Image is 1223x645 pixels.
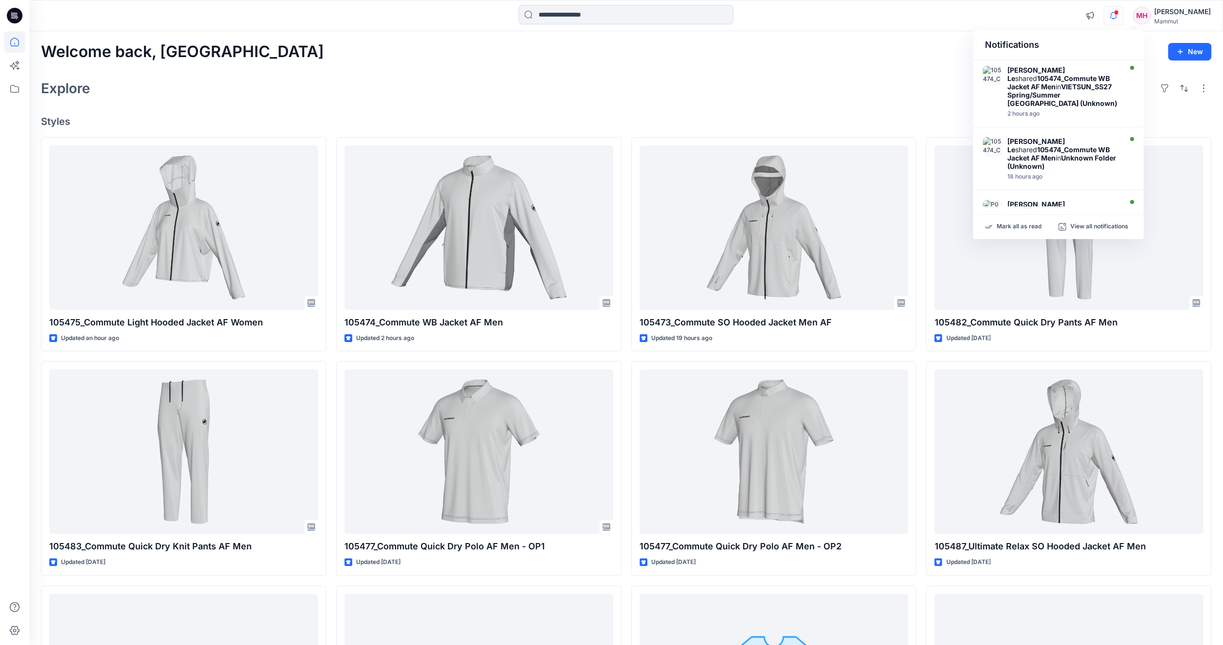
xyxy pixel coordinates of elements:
p: 105473_Commute SO Hooded Jacket Men AF [640,316,908,329]
div: Thursday, August 14, 2025 04:08 [1007,110,1119,117]
div: Notifications [973,30,1143,60]
p: 105477_Commute Quick Dry Polo AF Men - OP2 [640,540,908,553]
strong: [PERSON_NAME] Le [1007,137,1064,154]
p: Updated [DATE] [651,557,696,567]
strong: Unknown Folder (Unknown) [1007,154,1116,170]
strong: [PERSON_NAME] Le [1007,200,1064,217]
div: shared in [1007,66,1119,107]
h2: Explore [41,81,90,96]
strong: 105474_Commute WB Jacket AF Men [1007,74,1109,91]
a: 105483_Commute Quick Dry Knit Pants AF Men [49,369,318,534]
button: New [1168,43,1211,60]
div: shared in [1007,200,1119,233]
img: P0 [982,200,1002,220]
a: 105477_Commute Quick Dry Polo AF Men - OP1 [344,369,613,534]
h2: Welcome back, [GEOGRAPHIC_DATA] [41,43,324,61]
div: MH [1133,7,1150,24]
p: 105474_Commute WB Jacket AF Men [344,316,613,329]
img: 105474_Commute WB Jacket AF Men [982,66,1002,85]
strong: [PERSON_NAME] Le [1007,66,1064,82]
p: 105482_Commute Quick Dry Pants AF Men [934,316,1203,329]
p: Updated [DATE] [356,557,401,567]
p: Mark all as read [996,222,1041,231]
a: 105473_Commute SO Hooded Jacket Men AF [640,145,908,310]
h4: Styles [41,116,1211,127]
p: 105477_Commute Quick Dry Polo AF Men - OP1 [344,540,613,553]
p: Updated 19 hours ago [651,333,712,343]
div: [PERSON_NAME] [1154,6,1211,18]
p: 105483_Commute Quick Dry Knit Pants AF Men [49,540,318,553]
div: Wednesday, August 13, 2025 11:47 [1007,173,1119,180]
a: 105482_Commute Quick Dry Pants AF Men [934,145,1203,310]
a: 105475_Commute Light Hooded Jacket AF Women [49,145,318,310]
a: 105474_Commute WB Jacket AF Men [344,145,613,310]
a: 105487_Ultimate Relax SO Hooded Jacket AF Men [934,369,1203,534]
p: Updated [DATE] [946,557,990,567]
p: View all notifications [1070,222,1128,231]
strong: 105474_Commute WB Jacket AF Men [1007,145,1109,162]
p: Updated 2 hours ago [356,333,414,343]
div: Mammut [1154,18,1211,25]
img: 105474_Commute WB Jacket AF Men [982,137,1002,157]
p: Updated an hour ago [61,333,119,343]
div: shared in [1007,137,1119,170]
p: Updated [DATE] [946,333,990,343]
p: 105475_Commute Light Hooded Jacket AF Women [49,316,318,329]
p: Updated [DATE] [61,557,105,567]
a: 105477_Commute Quick Dry Polo AF Men - OP2 [640,369,908,534]
p: 105487_Ultimate Relax SO Hooded Jacket AF Men [934,540,1203,553]
strong: VIETSUN_SS27 Spring/Summer [GEOGRAPHIC_DATA] (Unknown) [1007,82,1117,107]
